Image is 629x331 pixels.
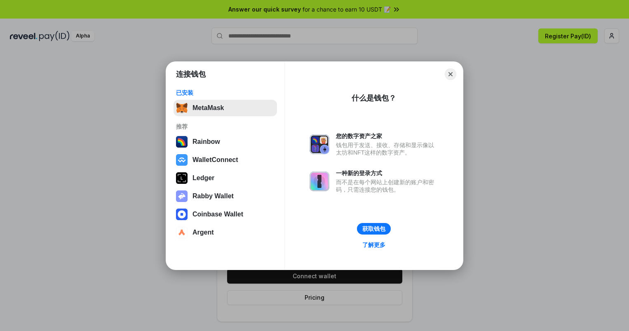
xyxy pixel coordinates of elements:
img: svg+xml,%3Csvg%20fill%3D%22none%22%20height%3D%2233%22%20viewBox%3D%220%200%2035%2033%22%20width%... [176,102,188,114]
div: Coinbase Wallet [192,211,243,218]
h1: 连接钱包 [176,69,206,79]
div: 推荐 [176,123,275,130]
div: WalletConnect [192,156,238,164]
img: svg+xml,%3Csvg%20width%3D%2228%22%20height%3D%2228%22%20viewBox%3D%220%200%2028%2028%22%20fill%3D... [176,209,188,220]
button: 获取钱包 [357,223,391,235]
button: Rabby Wallet [174,188,277,204]
img: svg+xml,%3Csvg%20xmlns%3D%22http%3A%2F%2Fwww.w3.org%2F2000%2Fsvg%22%20fill%3D%22none%22%20viewBox... [176,190,188,202]
button: MetaMask [174,100,277,116]
img: svg+xml,%3Csvg%20width%3D%2228%22%20height%3D%2228%22%20viewBox%3D%220%200%2028%2028%22%20fill%3D... [176,227,188,238]
div: 已安装 [176,89,275,96]
div: 获取钱包 [362,225,385,232]
img: svg+xml,%3Csvg%20width%3D%2228%22%20height%3D%2228%22%20viewBox%3D%220%200%2028%2028%22%20fill%3D... [176,154,188,166]
div: 什么是钱包？ [352,93,396,103]
button: Argent [174,224,277,241]
button: Close [445,68,456,80]
img: svg+xml,%3Csvg%20width%3D%22120%22%20height%3D%22120%22%20viewBox%3D%220%200%20120%20120%22%20fil... [176,136,188,148]
div: 钱包用于发送、接收、存储和显示像以太坊和NFT这样的数字资产。 [336,141,438,156]
div: Argent [192,229,214,236]
button: Rainbow [174,134,277,150]
div: Rabby Wallet [192,192,234,200]
button: Ledger [174,170,277,186]
div: 您的数字资产之家 [336,132,438,140]
div: Rainbow [192,138,220,146]
div: MetaMask [192,104,224,112]
div: Ledger [192,174,214,182]
button: WalletConnect [174,152,277,168]
div: 而不是在每个网站上创建新的账户和密码，只需连接您的钱包。 [336,178,438,193]
button: Coinbase Wallet [174,206,277,223]
a: 了解更多 [357,239,390,250]
div: 了解更多 [362,241,385,249]
img: svg+xml,%3Csvg%20xmlns%3D%22http%3A%2F%2Fwww.w3.org%2F2000%2Fsvg%22%20fill%3D%22none%22%20viewBox... [310,134,329,154]
img: svg+xml,%3Csvg%20xmlns%3D%22http%3A%2F%2Fwww.w3.org%2F2000%2Fsvg%22%20width%3D%2228%22%20height%3... [176,172,188,184]
img: svg+xml,%3Csvg%20xmlns%3D%22http%3A%2F%2Fwww.w3.org%2F2000%2Fsvg%22%20fill%3D%22none%22%20viewBox... [310,171,329,191]
div: 一种新的登录方式 [336,169,438,177]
